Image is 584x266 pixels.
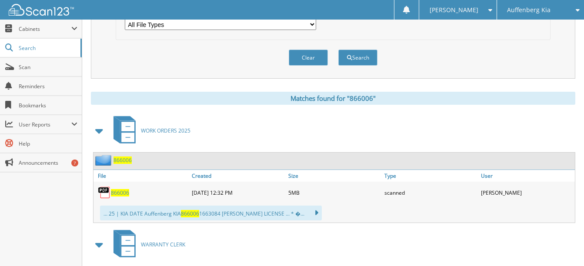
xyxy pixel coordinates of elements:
img: PDF.png [98,186,111,199]
a: Size [286,170,382,182]
div: 5MB [286,184,382,201]
a: File [93,170,190,182]
div: Matches found for "866006" [91,92,575,105]
span: Reminders [19,83,77,90]
button: Clear [289,50,328,66]
span: User Reports [19,121,71,128]
a: WORK ORDERS 2025 [108,113,190,148]
span: Cabinets [19,25,71,33]
span: Announcements [19,159,77,166]
img: folder2.png [95,155,113,166]
span: 866006 [181,210,199,217]
div: [PERSON_NAME] [479,184,575,201]
div: scanned [382,184,478,201]
a: Type [382,170,478,182]
span: [PERSON_NAME] [430,7,478,13]
button: Search [338,50,377,66]
div: ... 25 | KIA DATE Auffenberg KIA 1663084 [PERSON_NAME] LICENSE ... * �... [100,206,322,220]
span: Bookmarks [19,102,77,109]
a: 866006 [113,156,132,164]
span: Help [19,140,77,147]
span: Scan [19,63,77,71]
a: User [479,170,575,182]
div: 7 [71,160,78,166]
a: WARRANTY CLERK [108,227,185,262]
span: Search [19,44,76,52]
img: scan123-logo-white.svg [9,4,74,16]
span: WORK ORDERS 2025 [141,127,190,134]
a: Created [190,170,286,182]
div: [DATE] 12:32 PM [190,184,286,201]
a: 866006 [111,189,129,196]
span: WARRANTY CLERK [141,241,185,248]
span: Auffenberg Kia [507,7,551,13]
